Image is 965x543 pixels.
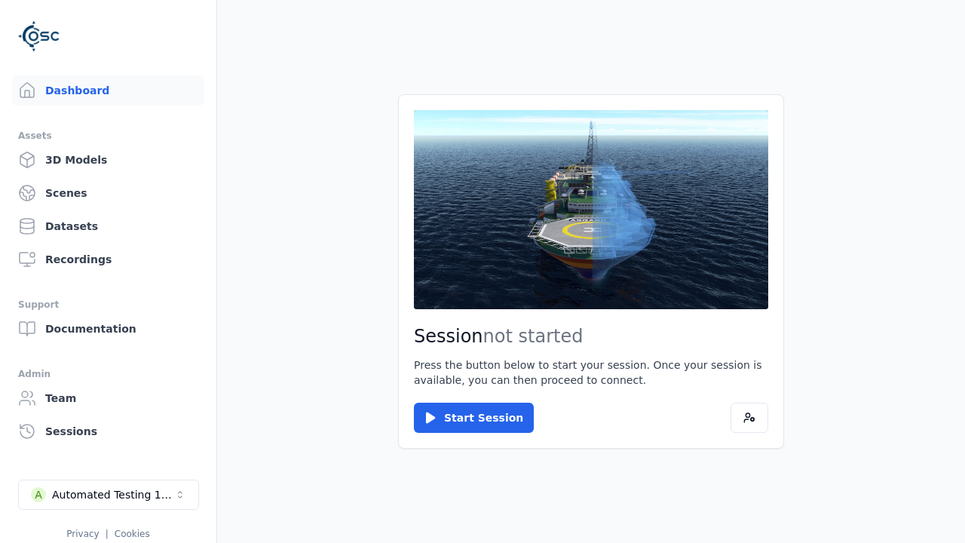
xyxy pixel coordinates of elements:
span: | [106,529,109,539]
h2: Session [414,324,768,348]
a: Team [12,383,204,413]
button: Start Session [414,403,534,433]
p: Press the button below to start your session. Once your session is available, you can then procee... [414,357,768,388]
button: Select a workspace [18,480,199,510]
div: Admin [18,365,198,383]
span: not started [483,326,584,347]
div: A [31,487,46,502]
a: Sessions [12,416,204,446]
a: 3D Models [12,145,204,175]
img: Logo [18,15,60,57]
a: Dashboard [12,75,204,106]
a: Privacy [66,529,99,539]
div: Assets [18,127,198,145]
a: Datasets [12,211,204,241]
div: Automated Testing 1 - Playwright [52,487,174,502]
a: Recordings [12,244,204,275]
a: Scenes [12,178,204,208]
a: Cookies [115,529,150,539]
a: Documentation [12,314,204,344]
div: Support [18,296,198,314]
